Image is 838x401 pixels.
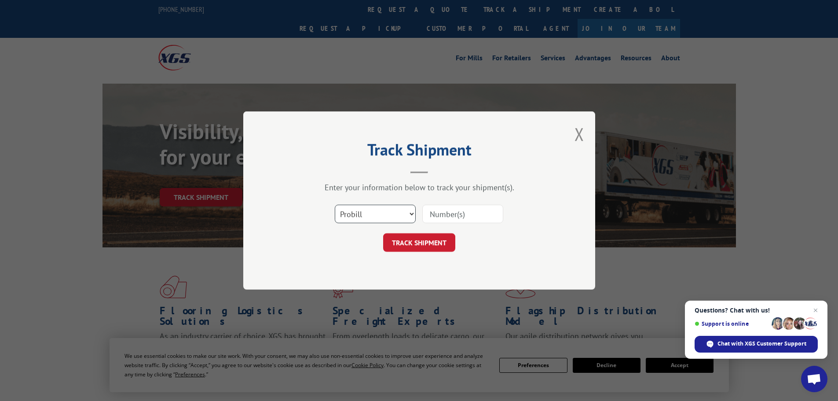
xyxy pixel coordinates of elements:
[287,143,551,160] h2: Track Shipment
[422,205,503,223] input: Number(s)
[695,307,818,314] span: Questions? Chat with us!
[287,182,551,192] div: Enter your information below to track your shipment(s).
[717,340,806,348] span: Chat with XGS Customer Support
[810,305,821,316] span: Close chat
[695,336,818,353] div: Chat with XGS Customer Support
[575,122,584,146] button: Close modal
[801,366,827,392] div: Open chat
[383,233,455,252] button: TRACK SHIPMENT
[695,320,768,327] span: Support is online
